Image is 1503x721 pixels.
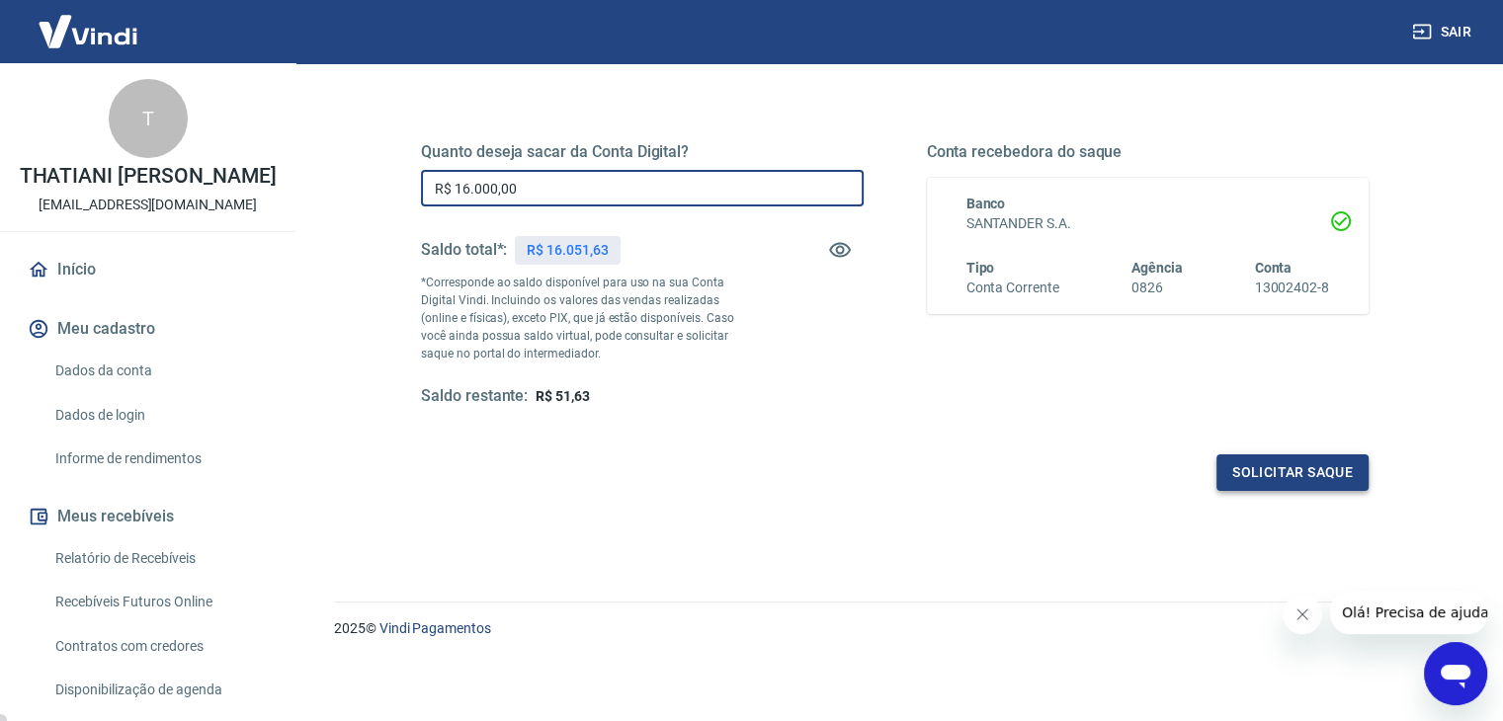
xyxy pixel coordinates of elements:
[334,618,1456,639] p: 2025 ©
[421,240,507,260] h5: Saldo total*:
[1216,454,1369,491] button: Solicitar saque
[421,142,864,162] h5: Quanto deseja sacar da Conta Digital?
[1131,278,1183,298] h6: 0826
[1330,591,1487,634] iframe: Mensagem da empresa
[47,670,272,710] a: Disponibilização de agenda
[47,439,272,479] a: Informe de rendimentos
[379,620,491,636] a: Vindi Pagamentos
[927,142,1370,162] h5: Conta recebedora do saque
[536,388,590,404] span: R$ 51,63
[12,14,166,30] span: Olá! Precisa de ajuda?
[47,538,272,579] a: Relatório de Recebíveis
[966,278,1059,298] h6: Conta Corrente
[1408,14,1479,50] button: Sair
[527,240,608,261] p: R$ 16.051,63
[47,395,272,436] a: Dados de login
[24,1,152,61] img: Vindi
[20,166,277,187] p: THATIANI [PERSON_NAME]
[47,351,272,391] a: Dados da conta
[966,213,1330,234] h6: SANTANDER S.A.
[39,195,257,215] p: [EMAIL_ADDRESS][DOMAIN_NAME]
[1283,595,1322,634] iframe: Fechar mensagem
[24,307,272,351] button: Meu cadastro
[1254,260,1292,276] span: Conta
[966,196,1006,211] span: Banco
[966,260,995,276] span: Tipo
[1131,260,1183,276] span: Agência
[1254,278,1329,298] h6: 13002402-8
[421,386,528,407] h5: Saldo restante:
[24,495,272,538] button: Meus recebíveis
[47,626,272,667] a: Contratos com credores
[109,79,188,158] div: T
[47,582,272,622] a: Recebíveis Futuros Online
[421,274,753,362] p: *Corresponde ao saldo disponível para uso na sua Conta Digital Vindi. Incluindo os valores das ve...
[1424,642,1487,705] iframe: Botão para abrir a janela de mensagens
[24,248,272,291] a: Início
